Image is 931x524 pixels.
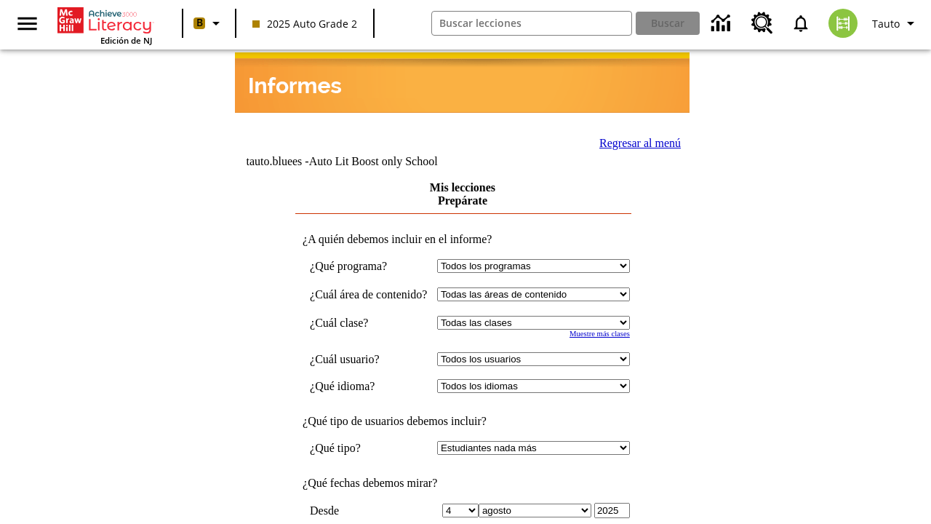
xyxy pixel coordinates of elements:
a: Regresar al menú [599,137,681,149]
td: Desde [310,503,430,518]
span: Tauto [872,16,900,31]
td: ¿Qué fechas debemos mirar? [295,477,630,490]
button: Perfil/Configuración [866,10,925,36]
td: ¿Qué tipo? [310,441,430,455]
a: Centro de recursos, Se abrirá en una pestaña nueva. [743,4,782,43]
div: Portada [57,4,152,46]
nobr: ¿Cuál área de contenido? [310,288,427,301]
td: ¿Qué tipo de usuarios debemos incluir? [295,415,630,428]
span: 2025 Auto Grade 2 [252,16,357,31]
img: header [235,52,690,113]
button: Escoja un nuevo avatar [820,4,866,42]
button: Abrir el menú lateral [6,2,49,45]
td: ¿Cuál usuario? [310,352,430,366]
a: Notificaciones [782,4,820,42]
a: Mis lecciones Prepárate [430,181,495,207]
nobr: Auto Lit Boost only School [309,155,438,167]
td: ¿Qué programa? [310,259,430,273]
td: ¿A quién debemos incluir en el informe? [295,233,630,246]
td: ¿Cuál clase? [310,316,430,330]
td: tauto.bluees - [246,155,513,168]
a: Centro de información [703,4,743,44]
button: Boost El color de la clase es anaranjado claro. Cambiar el color de la clase. [188,10,231,36]
img: avatar image [828,9,858,38]
td: ¿Qué idioma? [310,379,430,393]
a: Muestre más clases [570,330,630,338]
input: Buscar campo [432,12,632,35]
span: B [196,14,203,32]
span: Edición de NJ [100,35,152,46]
